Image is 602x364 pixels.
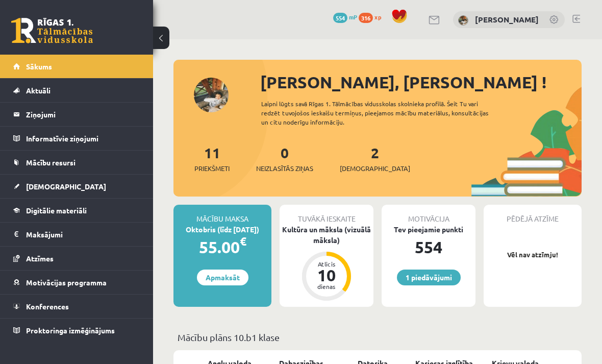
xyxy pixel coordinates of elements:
[13,55,140,78] a: Sākums
[340,163,410,174] span: [DEMOGRAPHIC_DATA]
[26,103,140,126] legend: Ziņojumi
[13,295,140,318] a: Konferences
[194,163,230,174] span: Priekšmeti
[458,15,468,26] img: Darja Degtjarjova
[374,13,381,21] span: xp
[13,247,140,270] a: Atzīmes
[173,235,271,259] div: 55.00
[26,182,106,191] span: [DEMOGRAPHIC_DATA]
[26,278,107,287] span: Motivācijas programma
[26,223,140,246] legend: Maksājumi
[311,283,342,289] div: dienas
[349,13,357,21] span: mP
[359,13,386,21] a: 316 xp
[340,143,410,174] a: 2[DEMOGRAPHIC_DATA]
[280,224,373,246] div: Kultūra un māksla (vizuālā māksla)
[26,302,69,311] span: Konferences
[173,205,271,224] div: Mācību maksa
[382,224,475,235] div: Tev pieejamie punkti
[26,127,140,150] legend: Informatīvie ziņojumi
[26,254,54,263] span: Atzīmes
[26,206,87,215] span: Digitālie materiāli
[333,13,357,21] a: 554 mP
[382,205,475,224] div: Motivācija
[13,151,140,174] a: Mācību resursi
[261,99,506,127] div: Laipni lūgts savā Rīgas 1. Tālmācības vidusskolas skolnieka profilā. Šeit Tu vari redzēt tuvojošo...
[194,143,230,174] a: 11Priekšmeti
[311,261,342,267] div: Atlicis
[359,13,373,23] span: 316
[178,330,578,344] p: Mācību plāns 10.b1 klase
[13,175,140,198] a: [DEMOGRAPHIC_DATA]
[13,127,140,150] a: Informatīvie ziņojumi
[13,79,140,102] a: Aktuāli
[26,62,52,71] span: Sākums
[280,205,373,224] div: Tuvākā ieskaite
[382,235,475,259] div: 554
[280,224,373,302] a: Kultūra un māksla (vizuālā māksla) Atlicis 10 dienas
[311,267,342,283] div: 10
[11,18,93,43] a: Rīgas 1. Tālmācības vidusskola
[13,319,140,342] a: Proktoringa izmēģinājums
[26,326,115,335] span: Proktoringa izmēģinājums
[13,199,140,222] a: Digitālie materiāli
[26,86,51,95] span: Aktuāli
[484,205,582,224] div: Pēdējā atzīme
[260,70,582,94] div: [PERSON_NAME], [PERSON_NAME] !
[333,13,347,23] span: 554
[489,250,576,260] p: Vēl nav atzīmju!
[13,223,140,246] a: Maksājumi
[26,158,76,167] span: Mācību resursi
[256,143,313,174] a: 0Neizlasītās ziņas
[397,270,461,285] a: 1 piedāvājumi
[240,234,246,249] span: €
[173,224,271,235] div: Oktobris (līdz [DATE])
[13,103,140,126] a: Ziņojumi
[256,163,313,174] span: Neizlasītās ziņas
[197,270,248,285] a: Apmaksāt
[13,271,140,294] a: Motivācijas programma
[475,14,539,25] a: [PERSON_NAME]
